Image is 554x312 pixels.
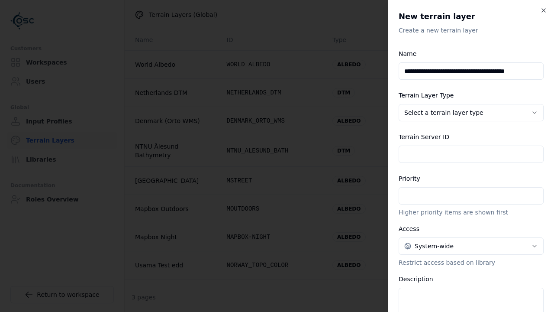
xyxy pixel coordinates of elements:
p: Restrict access based on library [399,258,544,267]
label: Description [399,276,433,283]
label: Terrain Layer Type [399,92,454,99]
p: Higher priority items are shown first [399,208,544,217]
label: Priority [399,175,420,182]
label: Name [399,50,416,57]
label: Terrain Server ID [399,133,449,140]
label: Access [399,225,419,232]
p: Create a new terrain layer [399,26,544,35]
h2: New terrain layer [399,10,544,23]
